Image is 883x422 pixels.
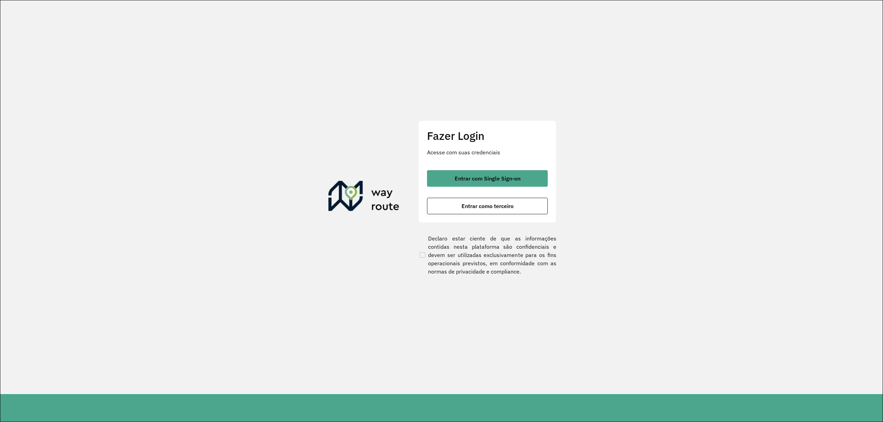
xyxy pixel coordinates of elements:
img: Roteirizador AmbevTech [328,181,399,214]
button: button [427,198,548,214]
h2: Fazer Login [427,129,548,142]
span: Entrar com Single Sign-on [455,176,520,181]
span: Entrar como terceiro [462,203,514,209]
p: Acesse com suas credenciais [427,148,548,156]
label: Declaro estar ciente de que as informações contidas nesta plataforma são confidenciais e devem se... [418,234,556,276]
button: button [427,170,548,187]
